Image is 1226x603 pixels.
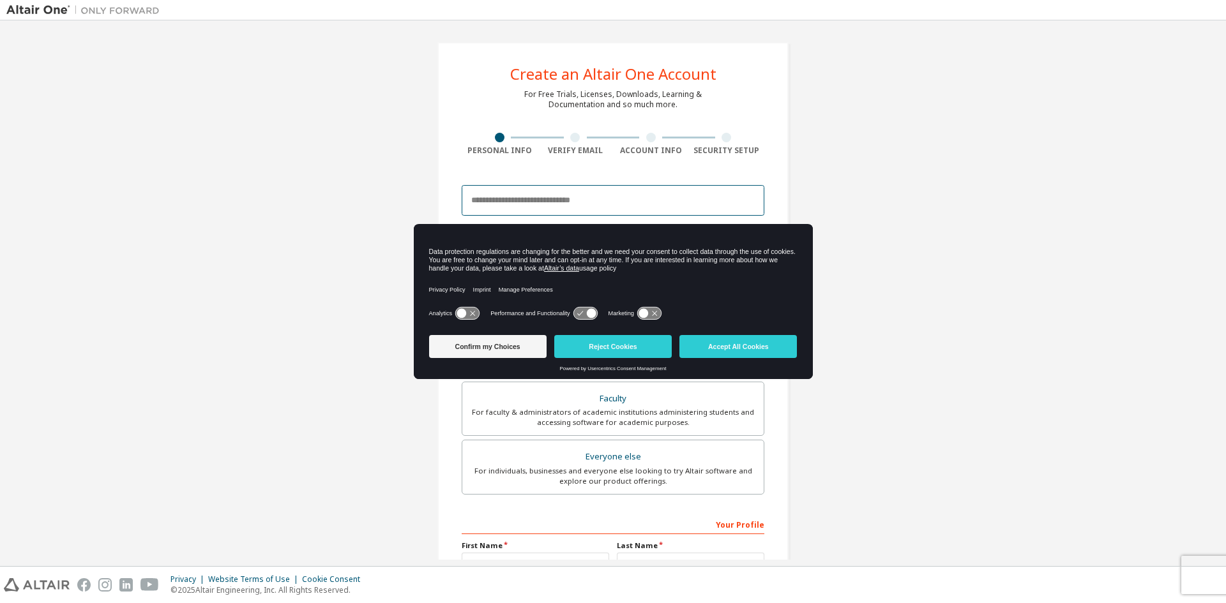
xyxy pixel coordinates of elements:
[4,578,70,592] img: altair_logo.svg
[470,448,756,466] div: Everyone else
[170,574,208,584] div: Privacy
[462,145,538,156] div: Personal Info
[98,578,112,592] img: instagram.svg
[470,390,756,408] div: Faculty
[302,574,368,584] div: Cookie Consent
[462,514,764,534] div: Your Profile
[119,578,133,592] img: linkedin.svg
[524,89,702,110] div: For Free Trials, Licenses, Downloads, Learning & Documentation and so much more.
[462,540,609,551] label: First Name
[538,145,614,156] div: Verify Email
[510,66,716,82] div: Create an Altair One Account
[613,145,689,156] div: Account Info
[6,4,166,17] img: Altair One
[617,540,764,551] label: Last Name
[208,574,302,584] div: Website Terms of Use
[77,578,91,592] img: facebook.svg
[140,578,159,592] img: youtube.svg
[470,407,756,428] div: For faculty & administrators of academic institutions administering students and accessing softwa...
[470,466,756,486] div: For individuals, businesses and everyone else looking to try Altair software and explore our prod...
[689,145,765,156] div: Security Setup
[170,584,368,595] p: © 2025 Altair Engineering, Inc. All Rights Reserved.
